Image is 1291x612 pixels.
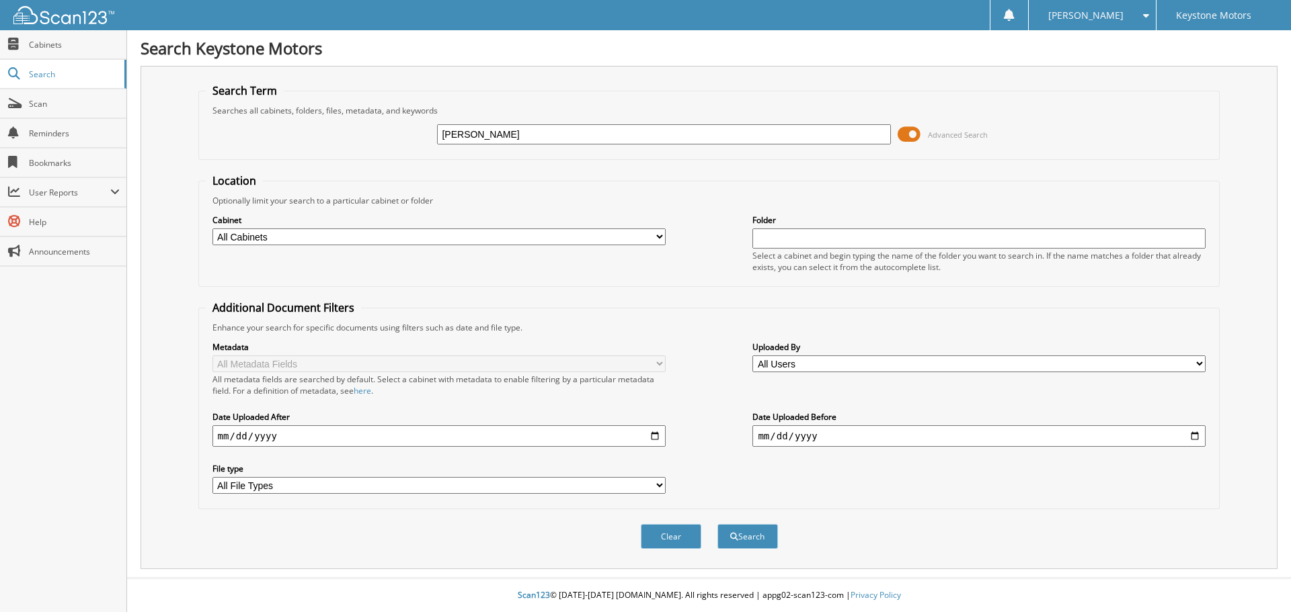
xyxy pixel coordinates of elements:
div: © [DATE]-[DATE] [DOMAIN_NAME]. All rights reserved | appg02-scan123-com | [127,579,1291,612]
span: Announcements [29,246,120,257]
button: Clear [641,524,701,549]
span: User Reports [29,187,110,198]
span: Scan123 [518,589,550,601]
span: Search [29,69,118,80]
input: start [212,425,666,447]
div: All metadata fields are searched by default. Select a cabinet with metadata to enable filtering b... [212,374,666,396]
label: Date Uploaded After [212,411,666,423]
img: scan123-logo-white.svg [13,6,114,24]
div: Select a cabinet and begin typing the name of the folder you want to search in. If the name match... [752,250,1206,273]
legend: Search Term [206,83,284,98]
label: Cabinet [212,214,666,226]
button: Search [717,524,778,549]
span: Help [29,216,120,228]
span: Reminders [29,128,120,139]
label: Folder [752,214,1206,226]
span: Keystone Motors [1176,11,1251,19]
iframe: Chat Widget [1224,548,1291,612]
span: [PERSON_NAME] [1048,11,1124,19]
div: Searches all cabinets, folders, files, metadata, and keywords [206,105,1213,116]
span: Bookmarks [29,157,120,169]
input: end [752,425,1206,447]
h1: Search Keystone Motors [141,37,1278,59]
a: Privacy Policy [851,589,901,601]
label: Date Uploaded Before [752,411,1206,423]
legend: Additional Document Filters [206,300,361,315]
label: Metadata [212,341,666,353]
label: File type [212,463,666,474]
legend: Location [206,173,263,188]
div: Optionally limit your search to a particular cabinet or folder [206,195,1213,206]
a: here [354,385,371,396]
label: Uploaded By [752,341,1206,353]
span: Cabinets [29,39,120,50]
span: Scan [29,98,120,110]
span: Advanced Search [928,130,988,140]
div: Enhance your search for specific documents using filters such as date and file type. [206,322,1213,333]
